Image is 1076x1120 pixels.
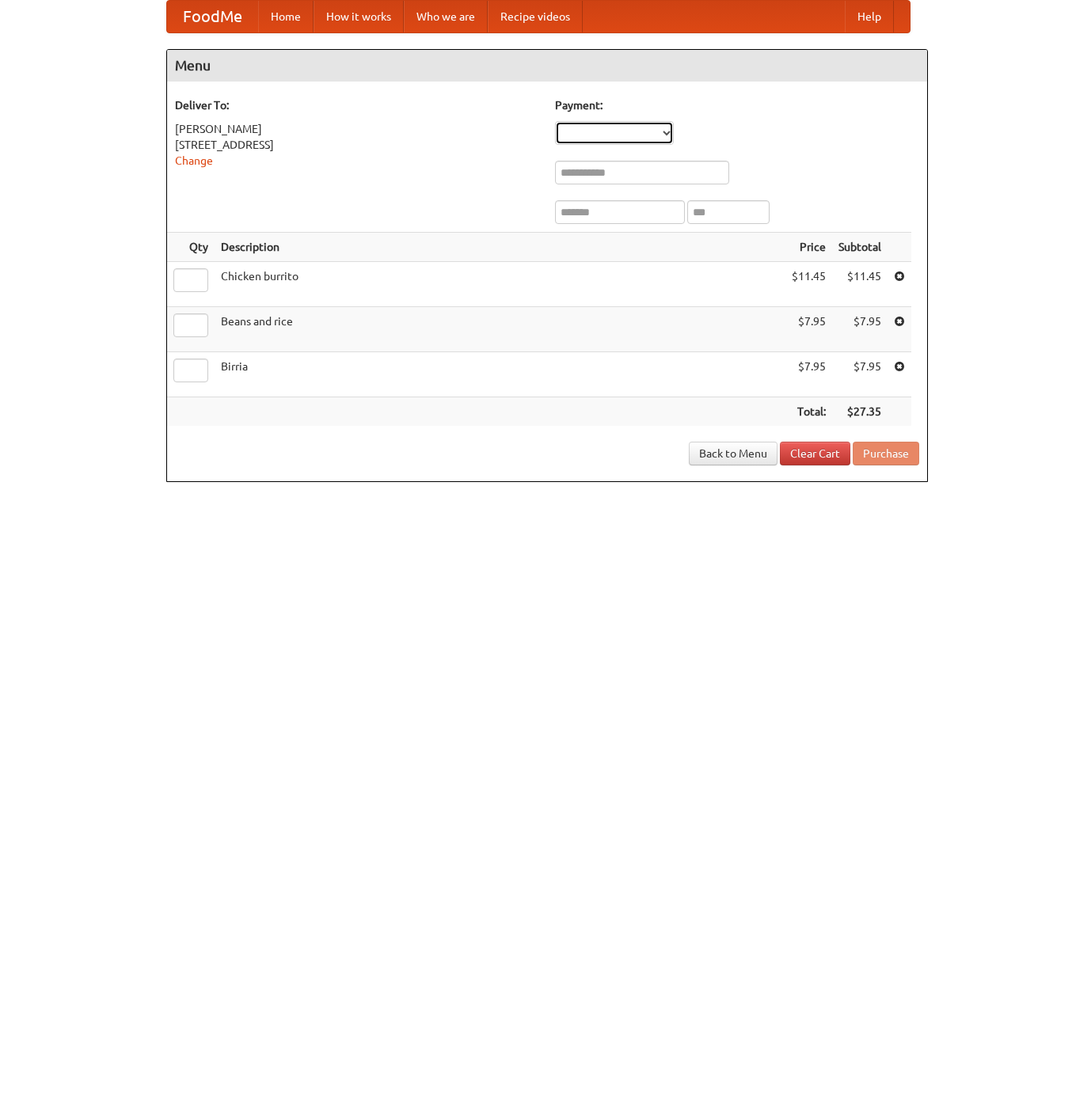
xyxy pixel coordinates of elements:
th: Qty [167,233,215,262]
td: $7.95 [832,307,888,352]
td: $7.95 [785,307,832,352]
td: $11.45 [785,262,832,307]
a: Clear Cart [780,442,850,465]
a: Change [175,154,213,167]
td: $11.45 [832,262,888,307]
h4: Menu [167,50,927,82]
td: Chicken burrito [215,262,785,307]
a: Home [258,1,314,32]
h5: Deliver To: [175,97,539,113]
a: Back to Menu [689,442,778,465]
th: Total: [785,397,832,427]
td: Beans and rice [215,307,785,352]
a: Recipe videos [488,1,583,32]
td: $7.95 [832,352,888,397]
h5: Payment: [555,97,919,113]
th: $27.35 [832,397,888,427]
td: $7.95 [785,352,832,397]
a: FoodMe [167,1,258,32]
a: How it works [314,1,404,32]
td: Birria [215,352,785,397]
a: Who we are [404,1,488,32]
div: [PERSON_NAME] [175,121,539,137]
a: Help [845,1,894,32]
button: Purchase [853,442,919,465]
th: Subtotal [832,233,888,262]
div: [STREET_ADDRESS] [175,137,539,153]
th: Price [785,233,832,262]
th: Description [215,233,785,262]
